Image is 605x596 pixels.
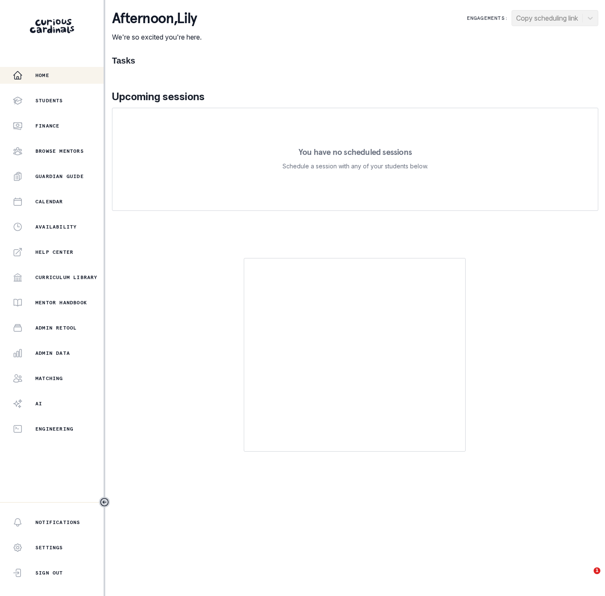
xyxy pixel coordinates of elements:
[35,569,63,576] p: Sign Out
[112,89,598,104] p: Upcoming sessions
[112,56,598,66] h1: Tasks
[35,72,49,79] p: Home
[35,325,77,331] p: Admin Retool
[35,299,87,306] p: Mentor Handbook
[35,223,77,230] p: Availability
[299,148,412,156] p: You have no scheduled sessions
[35,350,70,357] p: Admin Data
[112,10,202,27] p: afternoon , Lily
[467,15,508,21] p: Engagements:
[99,497,110,508] button: Toggle sidebar
[35,375,63,382] p: Matching
[35,148,84,154] p: Browse Mentors
[35,249,73,255] p: Help Center
[35,426,73,432] p: Engineering
[594,567,600,574] span: 1
[112,32,202,42] p: We're so excited you're here.
[35,173,84,180] p: Guardian Guide
[35,97,63,104] p: Students
[35,519,80,526] p: Notifications
[35,544,63,551] p: Settings
[30,19,74,33] img: Curious Cardinals Logo
[35,198,63,205] p: Calendar
[35,400,42,407] p: AI
[35,274,98,281] p: Curriculum Library
[283,161,428,171] p: Schedule a session with any of your students below.
[576,567,597,588] iframe: Intercom live chat
[35,122,59,129] p: Finance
